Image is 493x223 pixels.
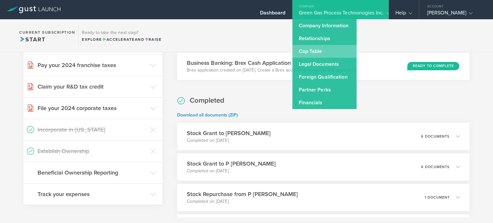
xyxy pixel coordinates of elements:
[38,82,147,91] h3: Claim your R&D tax credit
[19,36,45,43] span: Start
[38,147,147,155] h3: Establish Ownership
[190,96,224,105] h2: Completed
[187,137,271,144] p: Completed on [DATE]
[187,159,276,168] h3: Stock Grant to P [PERSON_NAME]
[461,192,493,223] iframe: Chat Widget
[187,168,276,174] p: Completed on [DATE]
[177,112,238,118] a: Download all documents (ZIP)
[19,30,75,34] h2: Current Subscription
[187,198,298,205] p: Completed on [DATE]
[299,10,382,19] div: Green Gas Process Technonogies Inc.
[427,10,482,19] div: [PERSON_NAME]
[425,196,450,199] p: 1 document
[38,104,147,112] h3: File your 2024 corporate taxes
[187,190,298,198] h3: Stock Repurchase from P [PERSON_NAME]
[421,135,450,138] p: 6 documents
[78,26,165,46] div: Ready to take the next step?ExploreAccelerateandRaise
[102,37,135,42] span: Accelerate
[395,10,412,19] div: Help
[82,37,161,42] div: Explore
[187,67,358,73] p: Brex application created on [DATE]. Create a Brex account to complete the application.
[82,30,161,35] h3: Ready to take the next step?
[38,125,147,134] h3: Incorporate in [US_STATE]
[38,190,147,198] h3: Track your expenses
[421,165,450,169] p: 6 documents
[38,168,147,177] h3: Beneficial Ownership Reporting
[144,37,161,42] span: Raise
[177,53,470,80] div: Business Banking: Brex Cash ApplicationBrex application created on [DATE]. Create a Brex account ...
[260,10,286,19] div: Dashboard
[38,61,147,69] h3: Pay your 2024 franchise taxes
[407,62,459,70] div: Ready to Complete
[187,129,271,137] h3: Stock Grant to [PERSON_NAME]
[187,59,358,67] h3: Business Banking: Brex Cash Application
[102,37,145,42] span: and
